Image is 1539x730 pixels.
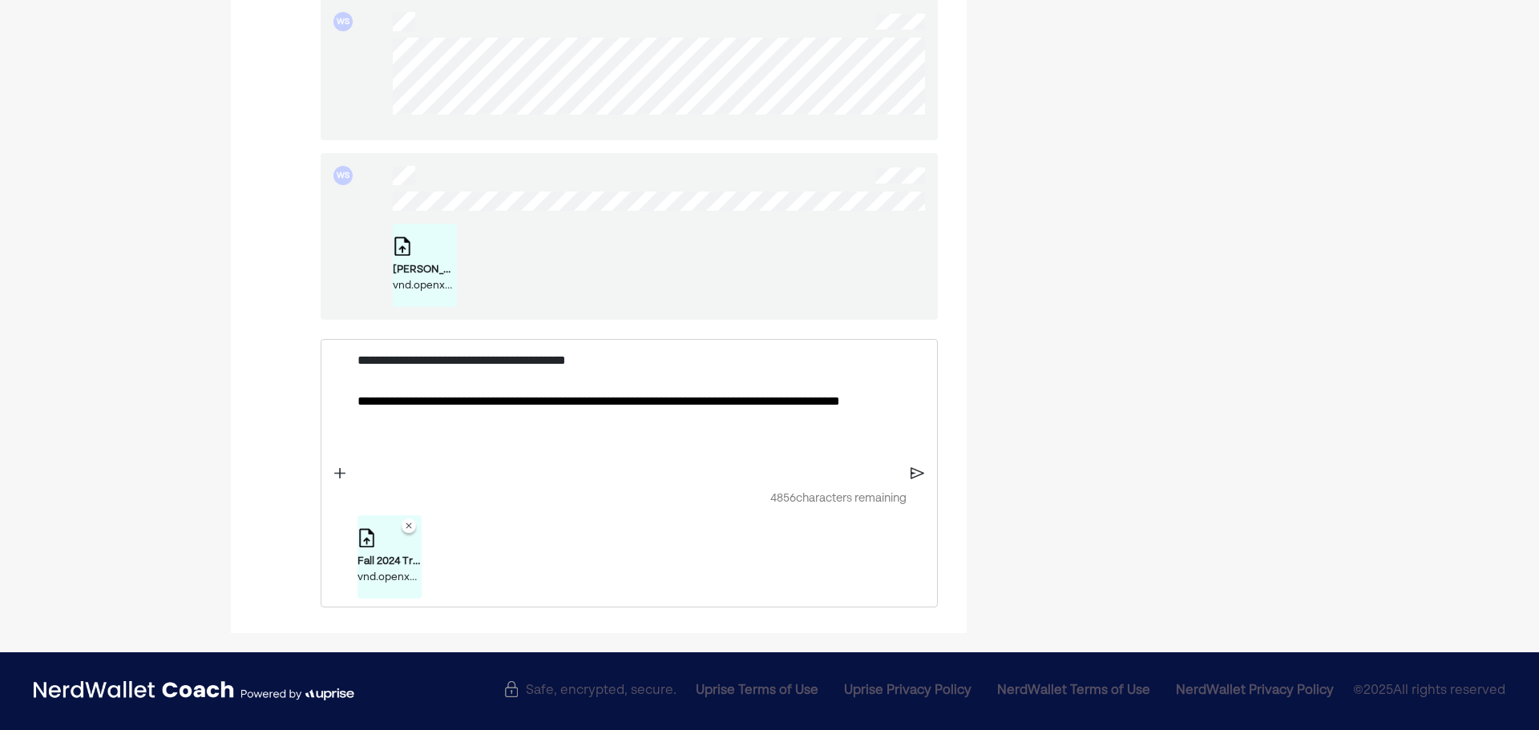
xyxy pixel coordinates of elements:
[349,340,907,484] div: Rich Text Editor. Editing area: main
[1176,681,1334,700] div: NerdWallet Privacy Policy
[844,681,971,700] div: Uprise Privacy Policy
[393,262,457,278] div: [PERSON_NAME] Redbook (Debts).xlsx
[393,278,457,294] div: vnd.openxmlformats-officedocument.spreadsheetml.sheet
[349,490,907,507] div: 4856 characters remaining
[357,570,422,586] div: vnd.openxmlformats-officedocument.spreadsheetml.sheet
[696,681,818,700] div: Uprise Terms of Use
[333,12,353,31] div: WS
[1353,681,1505,701] span: © 2025 All rights reserved
[357,554,422,570] div: Fall 2024 Truv Ledger.xlsx
[333,166,353,185] div: WS
[997,681,1150,700] div: NerdWallet Terms of Use
[503,681,677,696] div: Safe, encrypted, secure.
